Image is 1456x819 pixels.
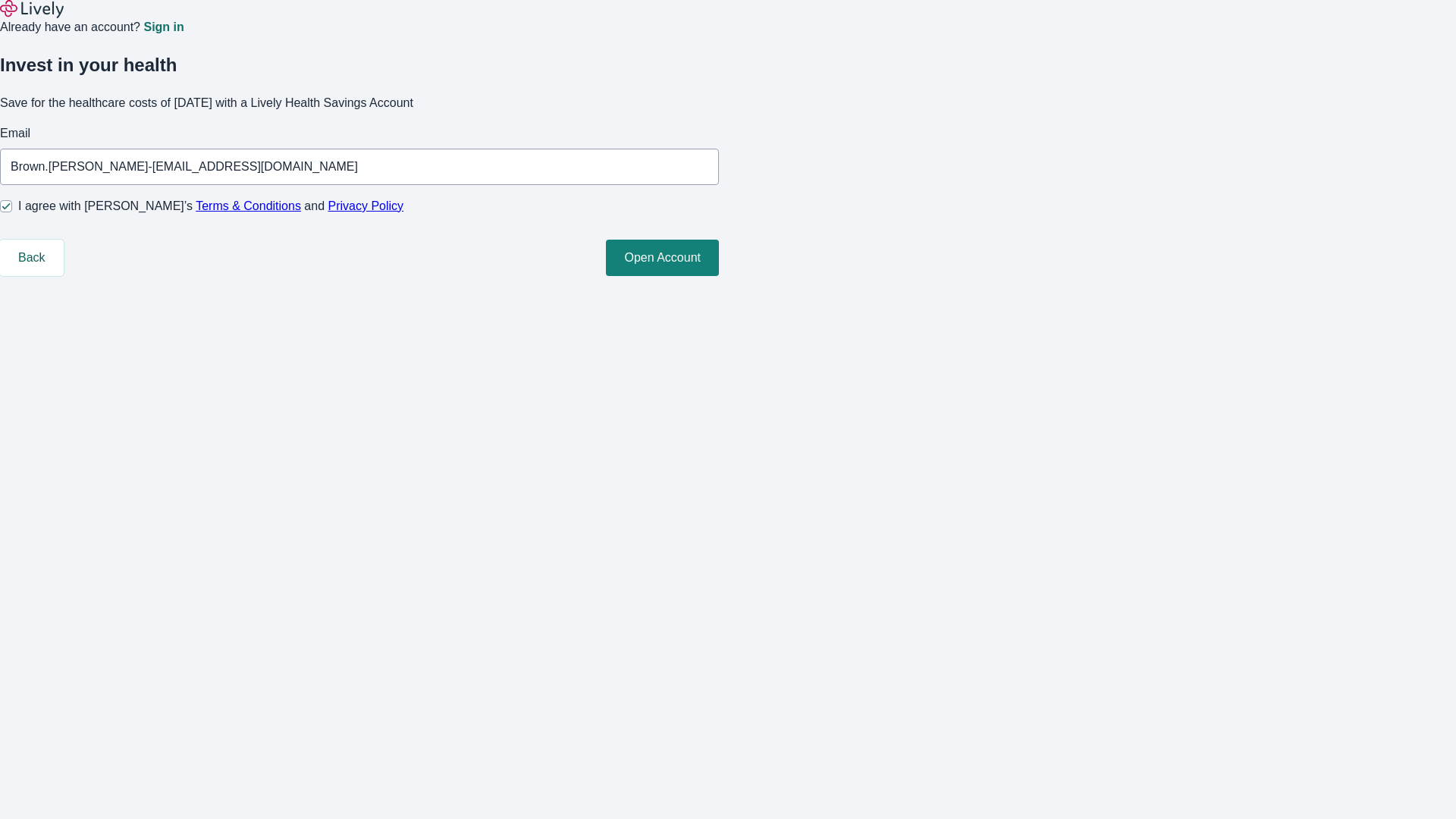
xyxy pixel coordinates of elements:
a: Privacy Policy [328,199,404,212]
a: Terms & Conditions [196,199,301,212]
span: I agree with [PERSON_NAME]’s and [18,197,403,215]
a: Sign in [143,21,184,33]
button: Open Account [606,240,719,276]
